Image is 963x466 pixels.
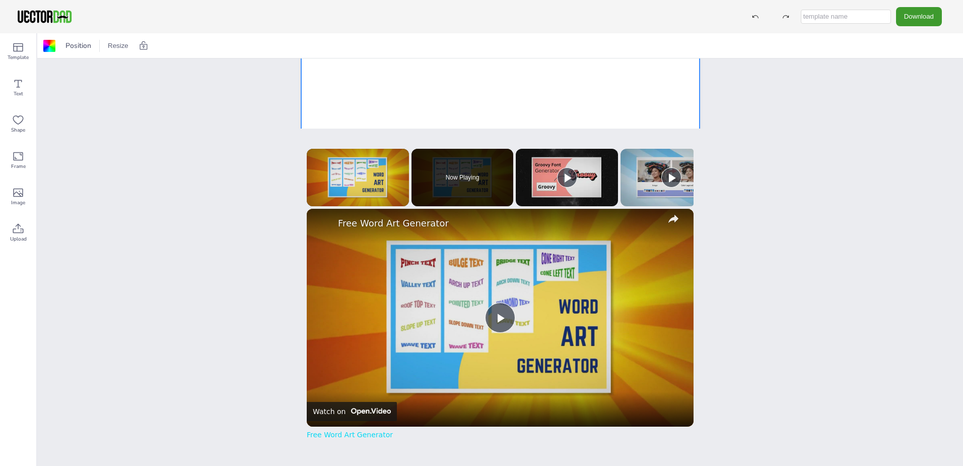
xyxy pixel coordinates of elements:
span: Image [11,199,25,207]
span: Upload [10,235,27,243]
button: share [664,210,682,228]
button: Play Video [485,303,515,333]
span: Now Playing [446,174,479,181]
button: Play [661,167,681,188]
div: Video Player [307,209,694,427]
button: Play [557,167,577,188]
a: channel logo [313,215,333,235]
a: Free Word Art Generator [307,431,393,439]
span: Text [14,90,23,98]
img: Video channel logo [348,408,390,415]
span: Shape [11,126,25,134]
img: video of: Free Word Art Generator [307,209,694,427]
a: Free Word Art Generator [338,218,659,228]
span: Position [63,41,93,50]
span: Frame [11,162,26,170]
div: Video Player [307,149,409,206]
img: VectorDad-1.png [16,9,73,24]
input: template name [801,10,891,24]
button: Download [896,7,942,26]
div: Watch on [313,407,346,416]
span: Template [8,53,29,62]
button: Resize [104,38,132,54]
a: Watch on Open.Video [307,402,397,421]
